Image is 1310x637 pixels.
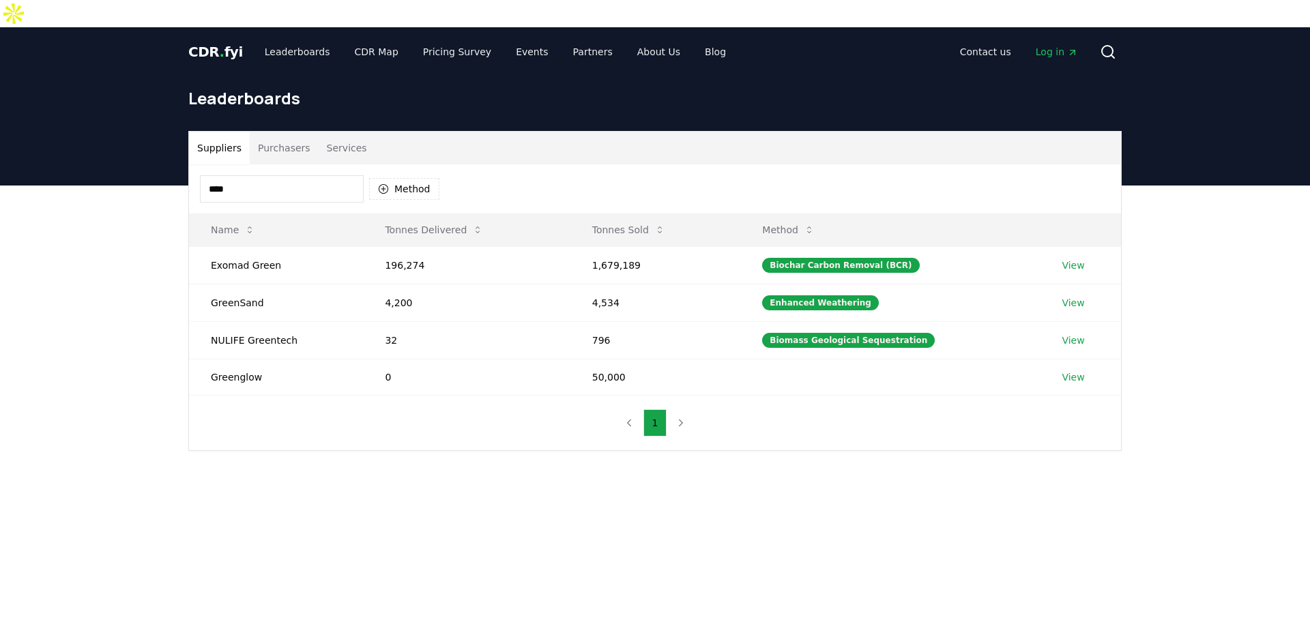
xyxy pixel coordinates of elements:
[200,216,266,243] button: Name
[369,178,439,200] button: Method
[189,246,363,284] td: Exomad Green
[570,359,741,395] td: 50,000
[188,42,243,61] a: CDR.fyi
[188,44,243,60] span: CDR fyi
[949,40,1022,64] a: Contact us
[1062,370,1084,384] a: View
[220,44,224,60] span: .
[762,333,935,348] div: Biomass Geological Sequestration
[189,359,363,395] td: Greenglow
[1062,296,1084,310] a: View
[374,216,494,243] button: Tonnes Delivered
[570,321,741,359] td: 796
[250,132,319,164] button: Purchasers
[694,40,737,64] a: Blog
[189,321,363,359] td: NULIFE Greentech
[562,40,624,64] a: Partners
[1025,40,1089,64] a: Log in
[363,246,570,284] td: 196,274
[1062,334,1084,347] a: View
[363,359,570,395] td: 0
[254,40,341,64] a: Leaderboards
[762,295,879,310] div: Enhanced Weathering
[643,409,667,436] button: 1
[319,132,375,164] button: Services
[254,40,737,64] nav: Main
[363,321,570,359] td: 32
[570,246,741,284] td: 1,679,189
[949,40,1089,64] nav: Main
[188,87,1122,109] h1: Leaderboards
[751,216,826,243] button: Method
[412,40,502,64] a: Pricing Survey
[1062,258,1084,272] a: View
[363,284,570,321] td: 4,200
[1036,45,1078,59] span: Log in
[762,258,919,273] div: Biochar Carbon Removal (BCR)
[189,132,250,164] button: Suppliers
[570,284,741,321] td: 4,534
[189,284,363,321] td: GreenSand
[505,40,559,64] a: Events
[581,216,676,243] button: Tonnes Sold
[344,40,409,64] a: CDR Map
[626,40,691,64] a: About Us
